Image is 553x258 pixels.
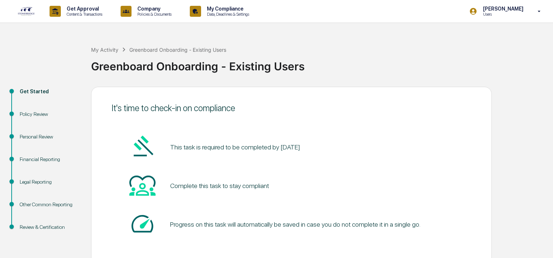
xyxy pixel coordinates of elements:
div: Policy Review [20,110,79,118]
img: Gavel [129,133,156,160]
p: My Compliance [201,6,253,12]
div: It's time to check-in on compliance [111,103,471,113]
p: Company [132,6,175,12]
div: Complete this task to stay compliant [170,182,269,189]
p: Content & Transactions [61,12,106,17]
div: Legal Reporting [20,178,79,186]
div: Other Common Reporting [20,201,79,208]
pre: This task is required to be completed by [DATE] [170,142,300,152]
p: Users [477,12,527,17]
p: Data, Deadlines & Settings [201,12,253,17]
img: Speed-dial [129,211,156,237]
div: Get Started [20,88,79,95]
img: Heart [129,172,156,198]
div: Greenboard Onboarding - Existing Users [129,47,226,53]
div: Greenboard Onboarding - Existing Users [91,54,549,73]
p: Policies & Documents [132,12,175,17]
img: logo [17,7,35,16]
div: Financial Reporting [20,156,79,163]
div: My Activity [91,47,118,53]
div: Progress on this task will automatically be saved in case you do not complete it in a single go. [170,220,420,228]
div: Review & Certification [20,223,79,231]
p: Get Approval [61,6,106,12]
p: [PERSON_NAME] [477,6,527,12]
div: Personal Review [20,133,79,141]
